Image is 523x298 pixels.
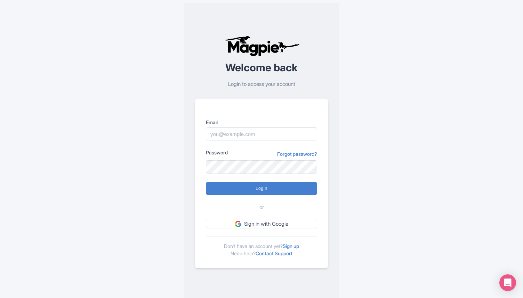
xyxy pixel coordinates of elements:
[223,35,301,56] img: logo-ab69f6fb50320c5b225c76a69d11143b.png
[195,80,328,88] p: Login to access your account
[283,243,299,249] a: Sign up
[206,220,317,228] a: Sign in with Google
[206,127,317,140] input: you@example.com
[206,182,317,195] input: Login
[259,203,264,211] span: or
[206,236,317,257] div: Don't have an account yet? Need help?
[499,274,516,291] div: Open Intercom Messenger
[235,221,241,227] img: google.svg
[206,149,228,156] label: Password
[206,119,317,126] label: Email
[256,250,292,256] a: Contact Support
[195,62,328,73] h2: Welcome back
[277,150,317,158] a: Forgot password?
